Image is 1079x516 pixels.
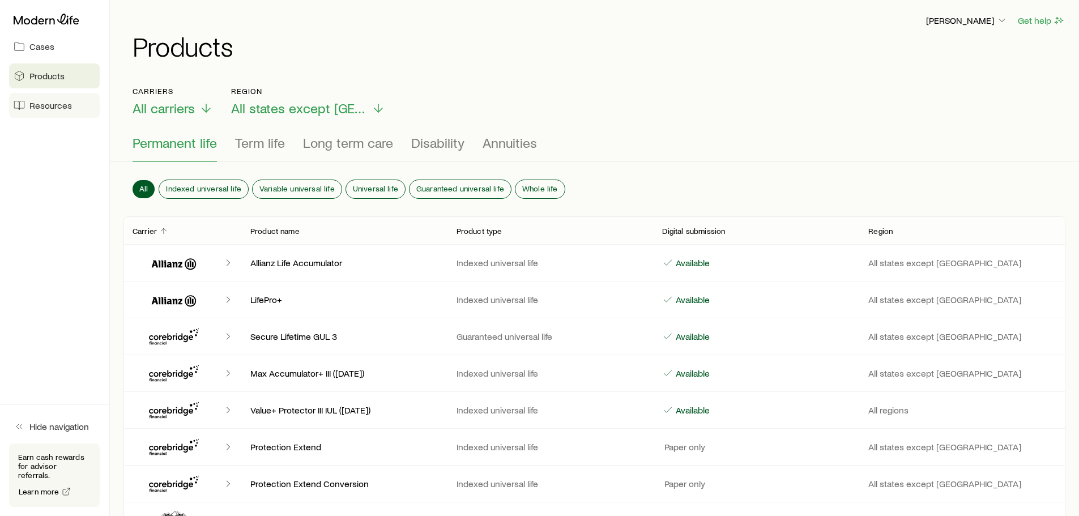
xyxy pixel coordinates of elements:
p: Region [868,227,893,236]
p: Indexed universal life [457,257,645,268]
a: Cases [9,34,100,59]
span: Disability [411,135,464,151]
span: Resources [29,100,72,111]
span: Permanent life [133,135,217,151]
p: Carrier [133,227,157,236]
span: Variable universal life [259,184,335,193]
span: Long term care [303,135,393,151]
p: Paper only [662,441,705,453]
span: Learn more [19,488,59,496]
p: Available [673,331,710,342]
button: Whole life [515,180,565,198]
div: Earn cash rewards for advisor referrals.Learn more [9,443,100,507]
p: [PERSON_NAME] [926,15,1008,26]
span: Cases [29,41,54,52]
button: Get help [1017,14,1065,27]
p: Product type [457,227,502,236]
p: Protection Extend [250,441,438,453]
span: Term life [235,135,285,151]
p: Digital submission [662,227,725,236]
span: Whole life [522,184,558,193]
p: All states except [GEOGRAPHIC_DATA] [868,478,1056,489]
p: Protection Extend Conversion [250,478,438,489]
span: All states except [GEOGRAPHIC_DATA] [231,100,367,116]
p: All states except [GEOGRAPHIC_DATA] [868,441,1056,453]
p: Allianz Life Accumulator [250,257,438,268]
span: Indexed universal life [166,184,241,193]
p: All states except [GEOGRAPHIC_DATA] [868,257,1056,268]
button: Universal life [346,180,405,198]
span: Hide navigation [29,421,89,432]
p: All states except [GEOGRAPHIC_DATA] [868,368,1056,379]
a: Products [9,63,100,88]
span: Guaranteed universal life [416,184,504,193]
p: Product name [250,227,300,236]
p: Earn cash rewards for advisor referrals. [18,453,91,480]
button: Indexed universal life [159,180,248,198]
button: Guaranteed universal life [410,180,511,198]
div: Product types [133,135,1056,162]
button: CarriersAll carriers [133,87,213,117]
a: Resources [9,93,100,118]
p: Indexed universal life [457,368,645,379]
p: All regions [868,404,1056,416]
p: Available [673,404,710,416]
p: Region [231,87,385,96]
h1: Products [133,32,1065,59]
span: All carriers [133,100,195,116]
p: Available [673,368,710,379]
p: Max Accumulator+ III ([DATE]) [250,368,438,379]
span: Annuities [483,135,537,151]
p: Secure Lifetime GUL 3 [250,331,438,342]
p: Paper only [662,478,705,489]
p: Indexed universal life [457,294,645,305]
p: Value+ Protector III IUL ([DATE]) [250,404,438,416]
p: LifePro+ [250,294,438,305]
p: Indexed universal life [457,404,645,416]
p: Indexed universal life [457,441,645,453]
p: Guaranteed universal life [457,331,645,342]
p: All states except [GEOGRAPHIC_DATA] [868,331,1056,342]
p: Indexed universal life [457,478,645,489]
span: Products [29,70,65,82]
span: Universal life [353,184,398,193]
p: Available [673,294,710,305]
button: [PERSON_NAME] [926,14,1008,28]
button: All [133,180,155,198]
span: All [139,184,148,193]
p: Carriers [133,87,213,96]
p: All states except [GEOGRAPHIC_DATA] [868,294,1056,305]
button: RegionAll states except [GEOGRAPHIC_DATA] [231,87,385,117]
button: Hide navigation [9,414,100,439]
p: Available [673,257,710,268]
button: Variable universal life [253,180,342,198]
